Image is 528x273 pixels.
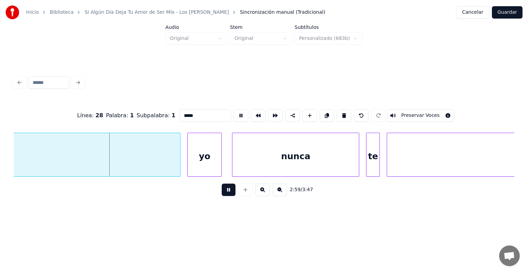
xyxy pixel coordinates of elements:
a: Si Algún Día Deja Tu Amor de Ser Mío - Los [PERSON_NAME] [85,9,229,16]
div: Palabra : [106,111,134,120]
nav: breadcrumb [26,9,325,16]
span: 1 [130,112,134,119]
label: Stem [230,25,292,30]
span: Sincronización manual (Tradicional) [240,9,325,16]
button: Toggle [387,109,454,122]
a: Inicio [26,9,39,16]
span: 1 [172,112,175,119]
img: youka [5,6,19,19]
span: 28 [96,112,103,119]
button: Guardar [492,6,522,19]
span: 3:47 [302,186,313,193]
div: Línea : [77,111,103,120]
label: Subtítulos [295,25,363,30]
div: Subpalabra : [136,111,175,120]
button: Cancelar [456,6,489,19]
span: 2:59 [290,186,300,193]
label: Audio [165,25,227,30]
a: Biblioteca [50,9,74,16]
div: Chat abierto [499,245,520,266]
div: / [290,186,306,193]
